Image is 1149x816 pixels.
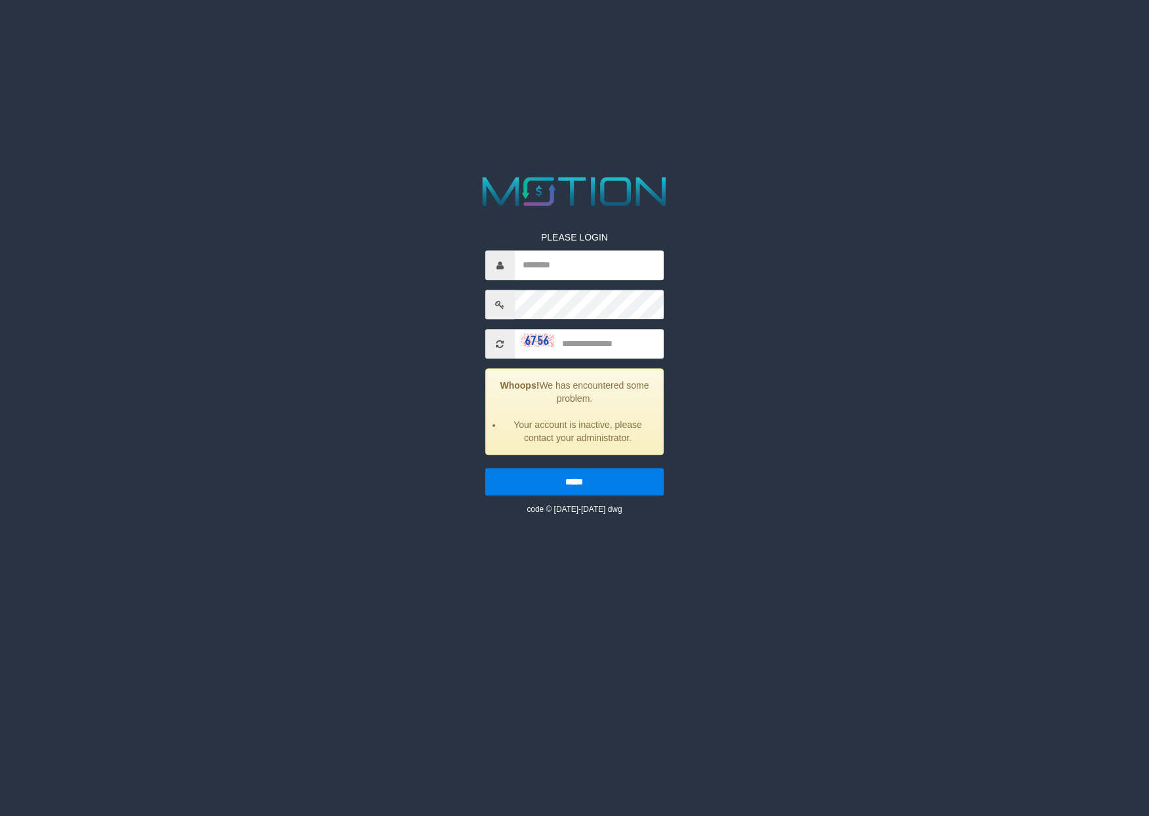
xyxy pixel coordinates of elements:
li: Your account is inactive, please contact your administrator. [502,419,653,445]
img: captcha [521,334,554,347]
small: code © [DATE]-[DATE] dwg [527,505,622,515]
div: We has encountered some problem. [485,369,664,456]
img: MOTION_logo.png [474,172,675,211]
p: PLEASE LOGIN [485,231,664,244]
strong: Whoops! [500,381,540,391]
